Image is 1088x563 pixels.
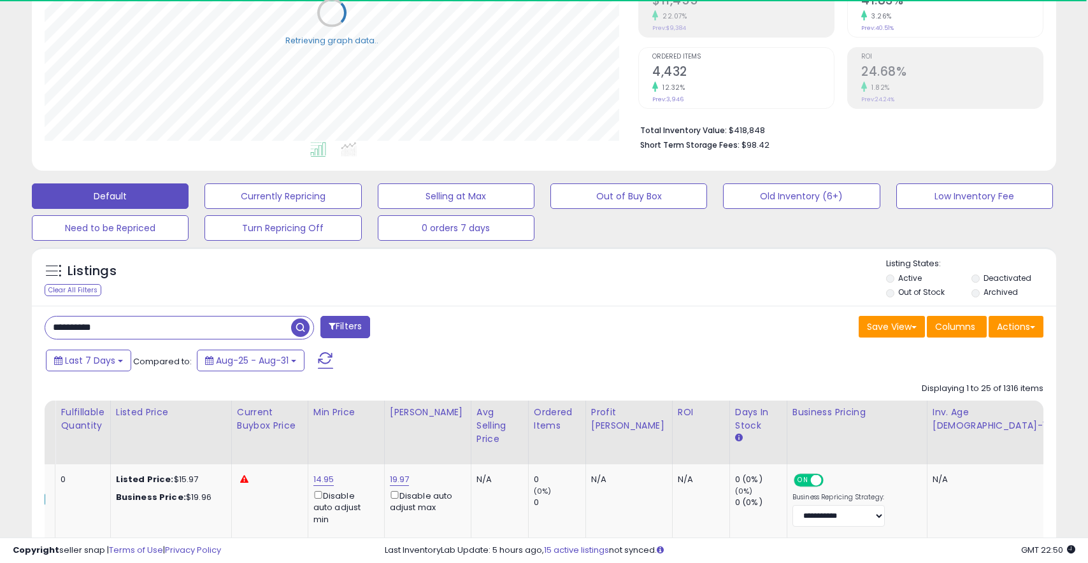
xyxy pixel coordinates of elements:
[922,383,1043,395] div: Displaying 1 to 25 of 1316 items
[476,474,519,485] div: N/A
[795,475,811,486] span: ON
[204,215,361,241] button: Turn Repricing Off
[534,486,552,496] small: (0%)
[534,474,585,485] div: 0
[550,183,707,209] button: Out of Buy Box
[109,544,163,556] a: Terms of Use
[640,139,740,150] b: Short Term Storage Fees:
[216,354,289,367] span: Aug-25 - Aug-31
[32,183,189,209] button: Default
[313,406,379,419] div: Min Price
[652,96,684,103] small: Prev: 3,946
[68,262,117,280] h5: Listings
[735,497,787,508] div: 0 (0%)
[898,273,922,283] label: Active
[45,284,101,296] div: Clear All Filters
[534,497,585,508] div: 0
[46,350,131,371] button: Last 7 Days
[116,491,186,503] b: Business Price:
[867,11,892,21] small: 3.26%
[165,544,221,556] a: Privacy Policy
[61,406,104,432] div: Fulfillable Quantity
[640,122,1034,137] li: $418,848
[476,406,523,446] div: Avg Selling Price
[197,350,304,371] button: Aug-25 - Aug-31
[237,406,303,432] div: Current Buybox Price
[534,406,580,432] div: Ordered Items
[385,545,1075,557] div: Last InventoryLab Update: 5 hours ago, not synced.
[116,473,174,485] b: Listed Price:
[822,475,842,486] span: OFF
[116,492,222,503] div: $19.96
[378,183,534,209] button: Selling at Max
[792,406,922,419] div: Business Pricing
[640,125,727,136] b: Total Inventory Value:
[591,406,667,432] div: Profit [PERSON_NAME]
[741,139,769,151] span: $98.42
[13,544,59,556] strong: Copyright
[861,24,894,32] small: Prev: 40.51%
[1021,544,1075,556] span: 2025-09-8 22:50 GMT
[861,53,1043,61] span: ROI
[898,287,945,297] label: Out of Stock
[320,316,370,338] button: Filters
[658,83,685,92] small: 12.32%
[792,493,885,502] label: Business Repricing Strategy:
[652,64,834,82] h2: 4,432
[723,183,880,209] button: Old Inventory (6+)
[116,406,226,419] div: Listed Price
[678,474,720,485] div: N/A
[735,432,743,444] small: Days In Stock.
[544,544,609,556] a: 15 active listings
[65,354,115,367] span: Last 7 Days
[984,273,1031,283] label: Deactivated
[859,316,925,338] button: Save View
[735,474,787,485] div: 0 (0%)
[678,406,724,419] div: ROI
[989,316,1043,338] button: Actions
[735,406,782,432] div: Days In Stock
[390,488,461,513] div: Disable auto adjust max
[896,183,1053,209] button: Low Inventory Fee
[867,83,890,92] small: 1.82%
[886,258,1056,270] p: Listing States:
[652,24,686,32] small: Prev: $9,384
[861,64,1043,82] h2: 24.68%
[116,474,222,485] div: $15.97
[927,316,987,338] button: Columns
[313,473,334,486] a: 14.95
[13,545,221,557] div: seller snap | |
[313,488,375,525] div: Disable auto adjust min
[390,406,466,419] div: [PERSON_NAME]
[652,53,834,61] span: Ordered Items
[735,486,753,496] small: (0%)
[658,11,687,21] small: 22.07%
[390,473,410,486] a: 19.97
[61,474,100,485] div: 0
[933,474,1056,485] div: N/A
[591,474,662,485] div: N/A
[285,34,378,46] div: Retrieving graph data..
[204,183,361,209] button: Currently Repricing
[861,96,894,103] small: Prev: 24.24%
[933,406,1060,432] div: Inv. Age [DEMOGRAPHIC_DATA]-180
[984,287,1018,297] label: Archived
[133,355,192,367] span: Compared to:
[32,215,189,241] button: Need to be Repriced
[378,215,534,241] button: 0 orders 7 days
[935,320,975,333] span: Columns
